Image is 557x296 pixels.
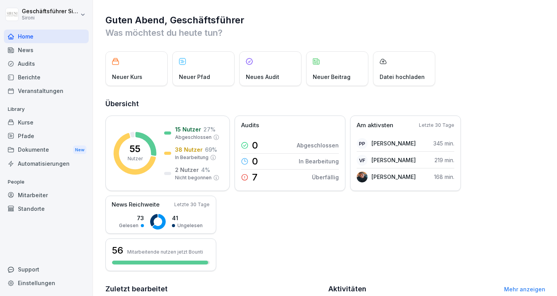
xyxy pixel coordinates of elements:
p: News Reichweite [112,200,159,209]
p: Letzte 30 Tage [174,201,210,208]
p: 7 [252,173,257,182]
p: 38 Nutzer [175,145,203,154]
a: Automatisierungen [4,157,89,170]
p: [PERSON_NAME] [371,173,416,181]
h2: Übersicht [105,98,545,109]
a: Veranstaltungen [4,84,89,98]
p: Mitarbeitende nutzen jetzt Bounti [127,249,203,255]
p: Neuer Pfad [179,73,210,81]
a: Kurse [4,116,89,129]
p: In Bearbeitung [175,154,208,161]
a: Standorte [4,202,89,215]
p: 2 Nutzer [175,166,199,174]
p: Nicht begonnen [175,174,212,181]
p: In Bearbeitung [299,157,339,165]
p: Neues Audit [246,73,279,81]
p: Gelesen [119,222,138,229]
p: [PERSON_NAME] [371,156,416,164]
p: 4 % [201,166,210,174]
div: Support [4,263,89,276]
p: Datei hochladen [380,73,425,81]
p: 73 [119,214,144,222]
p: 55 [130,144,140,154]
p: 0 [252,157,258,166]
p: Nutzer [128,155,143,162]
img: n72xwrccg3abse2lkss7jd8w.png [357,172,368,182]
a: Berichte [4,70,89,84]
h2: Aktivitäten [328,284,366,294]
p: 15 Nutzer [175,125,201,133]
p: Abgeschlossen [297,141,339,149]
p: Library [4,103,89,116]
a: Mehr anzeigen [504,286,545,292]
p: 345 min. [433,139,454,147]
p: [PERSON_NAME] [371,139,416,147]
p: Überfällig [312,173,339,181]
div: PP [357,138,368,149]
p: Neuer Beitrag [313,73,350,81]
p: 27 % [203,125,215,133]
p: Was möchtest du heute tun? [105,26,545,39]
p: Sironi [22,15,79,21]
p: 69 % [205,145,217,154]
p: Geschäftsführer Sironi [22,8,79,15]
p: Audits [241,121,259,130]
div: VF [357,155,368,166]
p: 0 [252,141,258,150]
div: New [73,145,86,154]
a: Mitarbeiter [4,188,89,202]
p: Ungelesen [177,222,203,229]
h2: Zuletzt bearbeitet [105,284,323,294]
p: 168 min. [434,173,454,181]
p: 41 [172,214,203,222]
p: Neuer Kurs [112,73,142,81]
a: News [4,43,89,57]
p: Letzte 30 Tage [419,122,454,129]
a: Home [4,30,89,43]
div: Dokumente [4,143,89,157]
p: Abgeschlossen [175,134,212,141]
p: Am aktivsten [357,121,393,130]
a: Audits [4,57,89,70]
p: 219 min. [434,156,454,164]
h3: 56 [112,244,123,257]
a: Einstellungen [4,276,89,290]
a: DokumenteNew [4,143,89,157]
a: Pfade [4,129,89,143]
p: People [4,176,89,188]
h1: Guten Abend, Geschäftsführer [105,14,545,26]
